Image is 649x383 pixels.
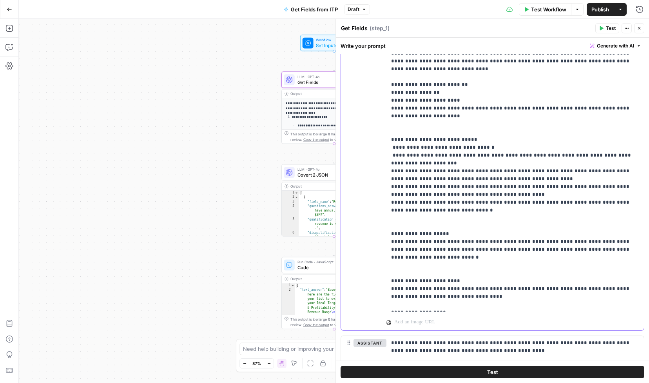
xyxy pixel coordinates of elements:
[370,24,390,32] span: ( step_1 )
[606,25,616,32] span: Test
[282,195,299,199] div: 2
[587,41,644,51] button: Generate with AI
[290,276,376,282] div: Output
[295,195,299,199] span: Toggle code folding, rows 2 through 9
[282,231,299,240] div: 6
[316,37,350,43] span: Workflow
[344,4,370,15] button: Draft
[290,316,384,327] div: This output is too large & has been abbreviated for review. to view the full content.
[291,5,338,13] span: Get Fields from ITP
[295,191,299,195] span: Toggle code folding, rows 1 through 106
[519,3,571,16] button: Test Workflow
[336,38,649,54] div: Write your prompt
[297,74,369,79] span: LLM · GPT-4o
[279,3,343,16] button: Get Fields from ITP
[297,79,369,86] span: Get Fields
[297,259,368,265] span: Run Code · JavaScript
[354,339,386,347] button: assistant
[252,360,261,367] span: 87%
[591,5,609,13] span: Publish
[291,283,295,288] span: Toggle code folding, rows 1 through 3
[281,35,387,51] div: WorkflowSet InputsInputs
[595,23,619,33] button: Test
[587,3,614,16] button: Publish
[341,24,368,32] textarea: Get Fields
[597,42,634,49] span: Generate with AI
[290,131,384,142] div: This output is too large & has been abbreviated for review. to view the full content.
[303,323,329,326] span: Copy the output
[281,257,387,329] div: Run Code · JavaScriptCodeStep 7Output{ "text_answer":"Based on your ITP description, here are the...
[290,91,376,97] div: Output
[348,6,359,13] span: Draft
[487,368,498,376] span: Test
[290,184,376,189] div: Output
[281,164,387,236] div: LLM · GPT-4oCovert 2 JSONStep 5Output[ { "field_name":"Revenue Range", "questions_answered":"Does...
[282,283,295,288] div: 1
[303,137,329,141] span: Copy the output
[282,200,299,204] div: 3
[297,171,368,178] span: Covert 2 JSON
[341,366,644,378] button: Test
[297,264,368,271] span: Code
[297,167,368,172] span: LLM · GPT-4o
[316,42,350,49] span: Set Inputs
[282,204,299,217] div: 4
[282,217,299,231] div: 5
[282,191,299,195] div: 1
[531,5,566,13] span: Test Workflow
